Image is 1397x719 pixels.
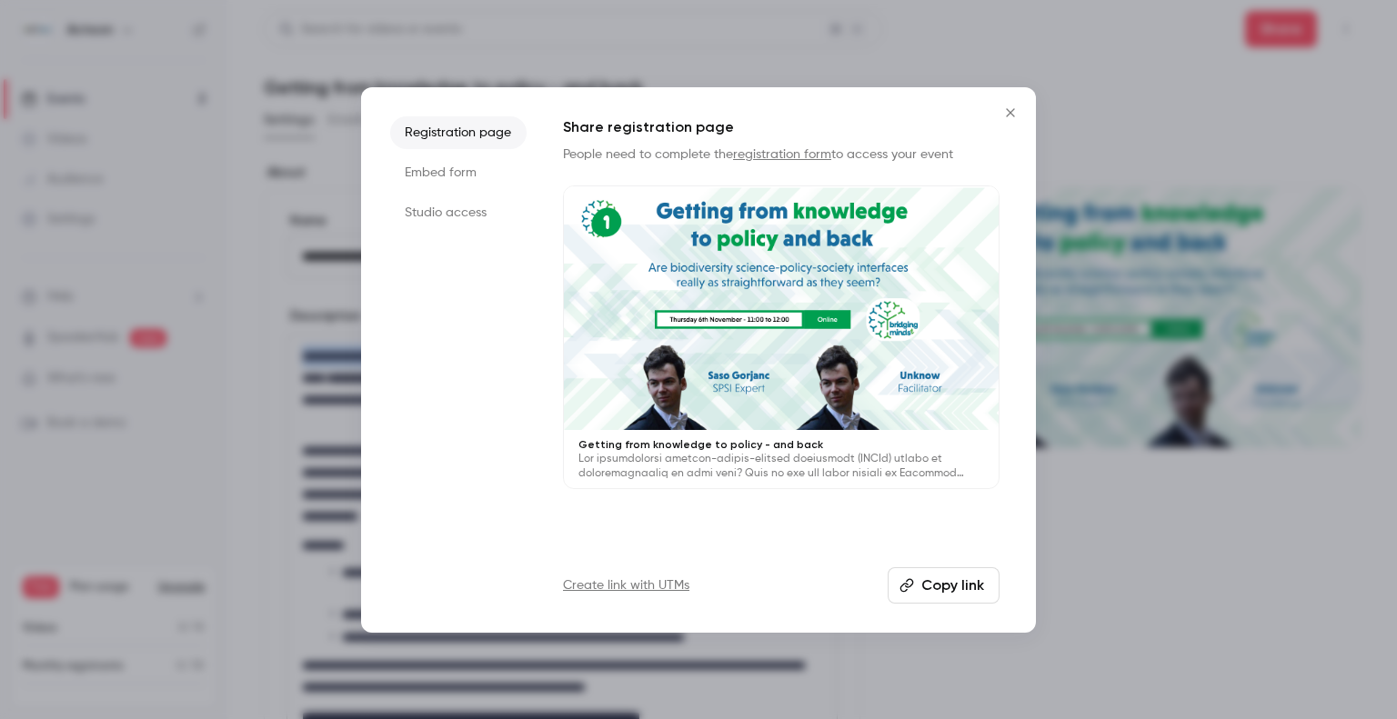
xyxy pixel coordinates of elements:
button: Copy link [888,567,1000,604]
li: Embed form [390,156,527,189]
li: Registration page [390,116,527,149]
p: People need to complete the to access your event [563,145,1000,164]
button: Close [992,95,1029,131]
p: Lor ipsumdolorsi ametcon-adipis-elitsed doeiusmodt (INCId) utlabo et doloremagnaaliq en admi veni... [578,452,984,481]
li: Studio access [390,196,527,229]
a: Create link with UTMs [563,576,689,594]
p: Getting from knowledge to policy - and back [578,437,984,452]
a: Getting from knowledge to policy - and backLor ipsumdolorsi ametcon-adipis-elitsed doeiusmodt (IN... [563,185,1000,490]
h1: Share registration page [563,116,1000,138]
a: registration form [733,148,831,161]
